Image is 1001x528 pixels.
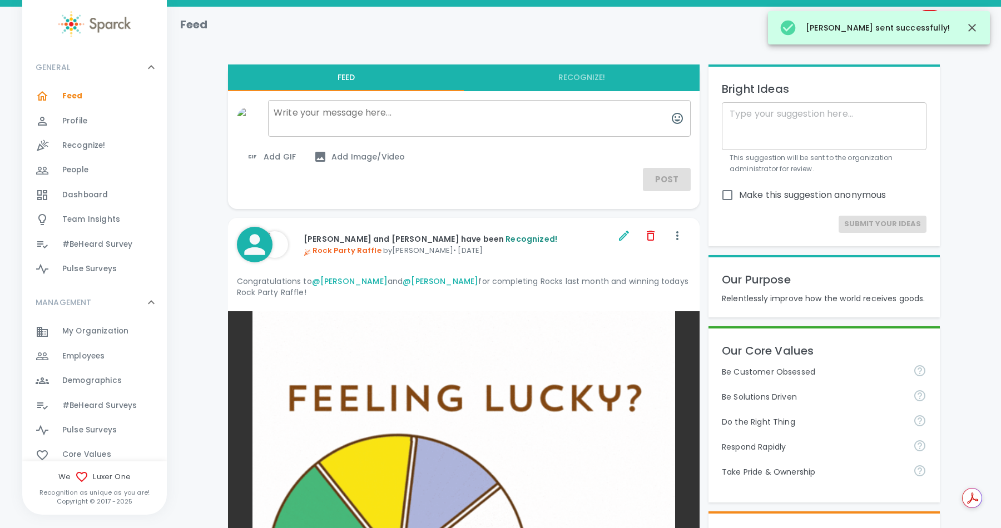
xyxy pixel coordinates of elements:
[304,245,381,256] span: Rock Party Raffle
[730,152,919,175] p: This suggestion will be sent to the organization administrator for review.
[506,233,557,245] span: Recognized!
[722,342,926,360] p: Our Core Values
[22,84,167,108] a: Feed
[22,11,167,37] a: Sparck logo
[62,165,88,176] span: People
[722,366,904,377] p: Be Customer Obsessed
[312,276,388,287] a: @[PERSON_NAME]
[739,188,886,202] span: Make this suggestion anonymous
[228,64,464,91] button: Feed
[22,158,167,182] a: People
[62,375,122,386] span: Demographics
[722,416,904,427] p: Do the Right Thing
[58,11,131,37] img: Sparck logo
[304,233,615,245] p: [PERSON_NAME] and [PERSON_NAME] have been
[22,257,167,281] a: Pulse Surveys
[22,497,167,506] p: Copyright © 2017 - 2025
[22,232,167,257] a: #BeHeard Survey
[62,190,108,201] span: Dashboard
[22,368,167,393] a: Demographics
[62,116,87,127] span: Profile
[913,364,926,377] svg: Be Customer Obsessed
[22,470,167,484] span: We Luxer One
[62,263,117,275] span: Pulse Surveys
[237,107,259,129] img: Picture of Matthew
[62,91,83,102] span: Feed
[913,464,926,477] svg: Take Pride & Ownership
[22,393,167,418] a: #BeHeard Surveys
[913,439,926,452] svg: Respond Rapidly
[261,231,288,258] img: Picture of Matthew Newcomer
[722,441,904,452] p: Respond Rapidly
[62,425,117,436] span: Pulse Surveys
[722,391,904,402] p: Be Solutions Driven
[22,488,167,497] p: Recognition as unique as you are!
[722,80,926,98] p: Bright Ideas
[22,183,167,207] a: Dashboard
[403,276,478,287] a: @[PERSON_NAME]
[464,64,700,91] button: Recognize!
[22,207,167,232] a: Team Insights
[22,344,167,368] a: Employees
[22,442,167,467] a: Core Values
[22,319,167,343] a: My Organization
[62,239,132,250] span: #BeHeard Survey
[36,62,70,73] p: GENERAL
[180,16,208,33] h1: Feed
[62,140,106,151] span: Recognize!
[722,271,926,288] p: Our Purpose
[22,418,167,442] a: Pulse Surveys
[304,245,615,256] p: by [PERSON_NAME] • [DATE]
[22,84,167,286] div: GENERAL
[62,326,128,337] span: My Organization
[22,286,167,319] div: MANAGEMENT
[779,14,950,41] div: [PERSON_NAME] sent successfully!
[22,109,167,133] a: Profile
[62,400,137,411] span: #BeHeard Surveys
[62,214,120,225] span: Team Insights
[722,466,904,477] p: Take Pride & Ownership
[314,150,405,163] span: Add Image/Video
[913,414,926,427] svg: Do the Right Thing
[913,389,926,402] svg: Be Solutions Driven
[62,351,105,362] span: Employees
[246,150,296,163] span: Add GIF
[62,449,111,460] span: Core Values
[237,276,691,298] p: Congratulations to and for completing Rocks last month and winning todays Rock Party Raffle!
[228,64,700,91] div: interaction tabs
[36,297,92,308] p: MANAGEMENT
[22,133,167,158] a: Recognize!
[722,293,926,304] p: Relentlessly improve how the world receives goods.
[22,51,167,84] div: GENERAL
